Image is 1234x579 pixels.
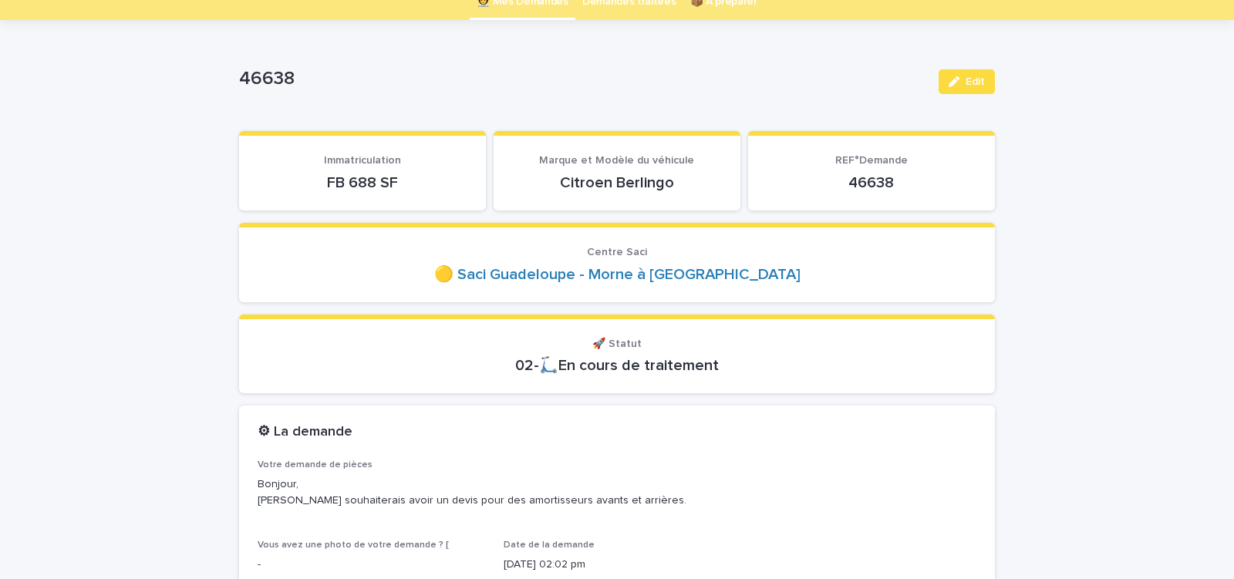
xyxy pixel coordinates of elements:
[512,173,722,192] p: Citroen Berlingo
[592,338,642,349] span: 🚀 Statut
[966,76,985,87] span: Edit
[767,173,976,192] p: 46638
[434,265,801,284] a: 🟡 Saci Guadeloupe - Morne à [GEOGRAPHIC_DATA]
[258,540,449,550] span: Vous avez une photo de votre demande ? [
[258,460,373,470] span: Votre demande de pièces
[539,155,694,166] span: Marque et Modèle du véhicule
[939,69,995,94] button: Edit
[504,540,595,550] span: Date de la demande
[258,557,485,573] p: -
[239,68,926,90] p: 46638
[258,476,976,509] p: Bonjour, [PERSON_NAME] souhaiterais avoir un devis pour des amortisseurs avants et arrières.
[258,424,352,441] h2: ⚙ La demande
[504,557,731,573] p: [DATE] 02:02 pm
[835,155,908,166] span: REF°Demande
[258,356,976,375] p: 02-🛴En cours de traitement
[258,173,467,192] p: FB 688 SF
[324,155,401,166] span: Immatriculation
[587,247,647,258] span: Centre Saci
